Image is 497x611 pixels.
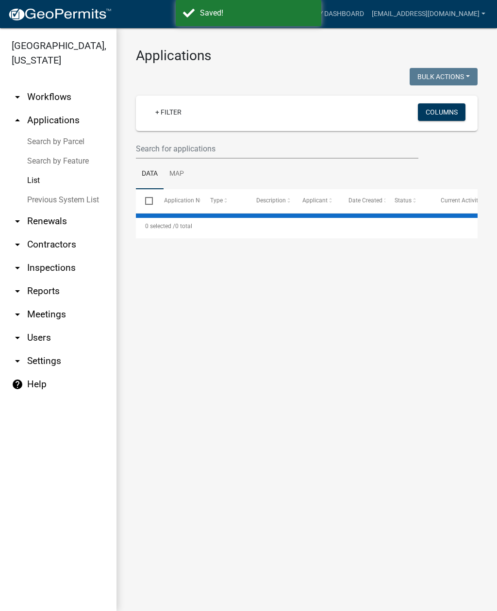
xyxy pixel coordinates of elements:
[12,285,23,297] i: arrow_drop_down
[210,197,223,204] span: Type
[148,103,189,121] a: + Filter
[368,5,489,23] a: [EMAIL_ADDRESS][DOMAIN_NAME]
[385,189,431,213] datatable-header-cell: Status
[164,159,190,190] a: Map
[12,239,23,250] i: arrow_drop_down
[136,139,418,159] input: Search for applications
[418,103,465,121] button: Columns
[200,7,314,19] div: Saved!
[395,197,412,204] span: Status
[136,189,154,213] datatable-header-cell: Select
[441,197,481,204] span: Current Activity
[302,197,328,204] span: Applicant
[145,223,175,230] span: 0 selected /
[431,189,478,213] datatable-header-cell: Current Activity
[293,189,339,213] datatable-header-cell: Applicant
[136,48,478,64] h3: Applications
[12,309,23,320] i: arrow_drop_down
[348,197,382,204] span: Date Created
[154,189,200,213] datatable-header-cell: Application Number
[12,115,23,126] i: arrow_drop_up
[12,355,23,367] i: arrow_drop_down
[12,262,23,274] i: arrow_drop_down
[339,189,385,213] datatable-header-cell: Date Created
[136,159,164,190] a: Data
[200,189,247,213] datatable-header-cell: Type
[12,379,23,390] i: help
[410,68,478,85] button: Bulk Actions
[247,189,293,213] datatable-header-cell: Description
[12,91,23,103] i: arrow_drop_down
[164,197,217,204] span: Application Number
[12,215,23,227] i: arrow_drop_down
[136,214,478,238] div: 0 total
[256,197,286,204] span: Description
[309,5,368,23] a: My Dashboard
[12,332,23,344] i: arrow_drop_down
